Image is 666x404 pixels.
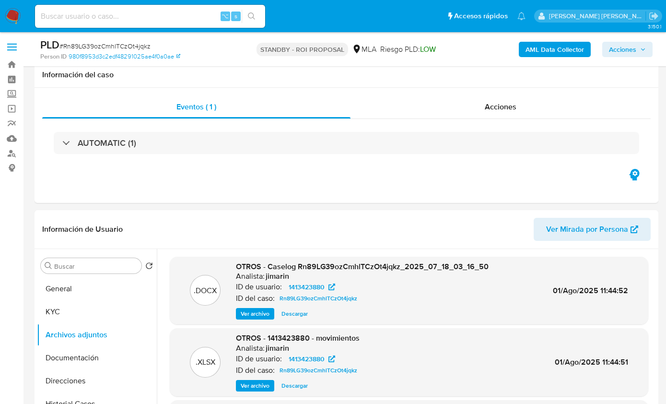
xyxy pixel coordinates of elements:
p: .XLSX [196,357,215,368]
p: Analista: [236,344,265,353]
h6: jimarin [266,272,289,281]
button: Descargar [277,308,313,320]
a: Notificaciones [517,12,526,20]
a: 1413423880 [283,281,341,293]
button: Ver Mirada por Persona [534,218,651,241]
input: Buscar usuario o caso... [35,10,265,23]
button: Acciones [602,42,653,57]
p: ID de usuario: [236,282,282,292]
button: KYC [37,300,157,323]
button: AML Data Collector [519,42,591,57]
button: Buscar [45,262,52,270]
span: 01/Ago/2025 11:44:51 [555,356,628,368]
span: Ver archivo [241,309,269,319]
div: MLA [352,44,376,55]
span: Rn89LG39ozCmhlTCzOt4jqkz [280,365,357,376]
p: .DOCX [194,285,217,296]
button: Volver al orden por defecto [145,262,153,273]
b: PLD [40,37,59,52]
button: Direcciones [37,369,157,392]
span: Ver Mirada por Persona [546,218,628,241]
h3: AUTOMATIC (1) [78,138,136,148]
p: jian.marin@mercadolibre.com [549,12,646,21]
h1: Información del caso [42,70,651,80]
span: Descargar [281,309,308,319]
a: Salir [649,11,659,21]
span: OTROS - Caselog Rn89LG39ozCmhlTCzOt4jqkz_2025_07_18_03_16_50 [236,261,489,272]
span: Eventos ( 1 ) [176,101,216,112]
a: Rn89LG39ozCmhlTCzOt4jqkz [276,365,361,376]
a: 980f8953d3c2edf48291025ae4f0a0ae [69,52,180,61]
span: 1413423880 [289,281,325,293]
button: General [37,277,157,300]
span: Descargar [281,381,308,391]
span: Accesos rápidos [454,11,508,21]
button: Documentación [37,346,157,369]
button: search-icon [242,10,261,23]
span: Rn89LG39ozCmhlTCzOt4jqkz [280,293,357,304]
a: 1413423880 [283,353,341,365]
p: ID de usuario: [236,354,282,364]
button: Ver archivo [236,380,274,392]
h6: jimarin [266,344,289,353]
span: s [234,12,237,21]
span: Riesgo PLD: [380,44,436,55]
p: ID del caso: [236,294,275,303]
b: AML Data Collector [526,42,584,57]
a: Rn89LG39ozCmhlTCzOt4jqkz [276,293,361,304]
span: Acciones [609,42,636,57]
span: Acciones [485,101,516,112]
span: 01/Ago/2025 11:44:52 [553,285,628,296]
p: Analista: [236,272,265,281]
b: Person ID [40,52,67,61]
input: Buscar [54,262,138,271]
span: 1413423880 [289,353,325,365]
button: Archivos adjuntos [37,323,157,346]
span: LOW [420,44,436,55]
h1: Información de Usuario [42,225,123,234]
button: Descargar [277,380,313,392]
button: Ver archivo [236,308,274,320]
span: Ver archivo [241,381,269,391]
div: AUTOMATIC (1) [54,132,639,154]
span: ⌥ [222,12,229,21]
p: ID del caso: [236,366,275,375]
span: # Rn89LG39ozCmhlTCzOt4jqkz [59,41,151,51]
span: OTROS - 1413423880 - movimientos [236,333,360,344]
p: STANDBY - ROI PROPOSAL [257,43,348,56]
